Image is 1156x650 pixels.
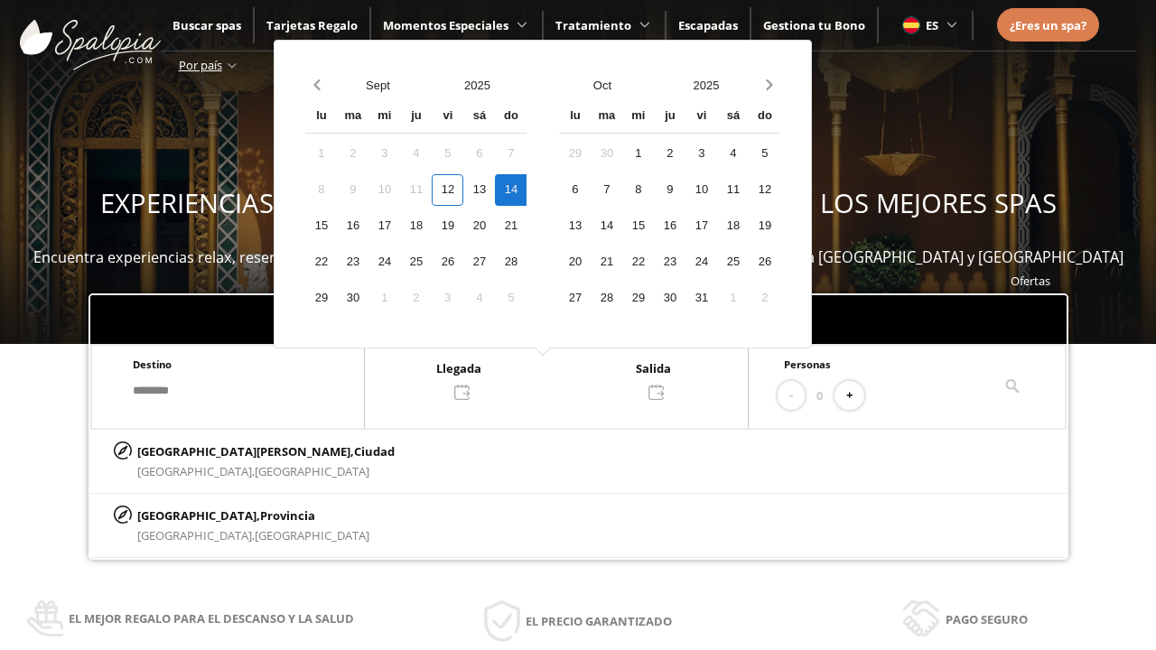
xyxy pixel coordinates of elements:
p: [GEOGRAPHIC_DATA], [137,506,369,525]
img: ImgLogoSpalopia.BvClDcEz.svg [20,2,161,70]
div: 14 [495,174,527,206]
div: 2 [400,283,432,314]
div: 19 [749,210,780,242]
a: Gestiona tu Bono [763,17,865,33]
div: 14 [591,210,622,242]
a: Tarjetas Regalo [266,17,358,33]
div: 2 [337,138,368,170]
div: 29 [622,283,654,314]
div: 29 [559,138,591,170]
div: 13 [559,210,591,242]
div: 2 [749,283,780,314]
div: 1 [622,138,654,170]
p: [GEOGRAPHIC_DATA][PERSON_NAME], [137,441,395,461]
div: 7 [495,138,527,170]
button: Open years overlay [654,70,758,101]
div: vi [685,101,717,133]
div: 18 [400,210,432,242]
div: Calendar days [305,138,527,314]
div: 12 [749,174,780,206]
span: Pago seguro [946,609,1028,629]
div: vi [432,101,463,133]
button: Next month [758,70,780,101]
div: mi [368,101,400,133]
div: 28 [591,283,622,314]
div: 5 [495,283,527,314]
span: Ciudad [354,443,395,460]
div: 31 [685,283,717,314]
span: Encuentra experiencias relax, reserva bonos spas y escapadas wellness para disfrutar en más de 40... [33,247,1123,267]
div: do [495,101,527,133]
div: 24 [368,246,400,278]
div: 17 [685,210,717,242]
div: ma [337,101,368,133]
div: 4 [463,283,495,314]
div: ma [591,101,622,133]
div: 30 [654,283,685,314]
button: Open months overlay [328,70,427,101]
span: Destino [133,357,172,371]
span: Provincia [260,507,315,524]
div: 23 [337,246,368,278]
div: 4 [400,138,432,170]
div: 27 [559,283,591,314]
div: 30 [337,283,368,314]
div: 10 [685,174,717,206]
div: 15 [622,210,654,242]
div: ju [654,101,685,133]
div: 20 [463,210,495,242]
button: + [834,381,864,411]
span: [GEOGRAPHIC_DATA], [137,527,255,543]
button: Open months overlay [550,70,654,101]
div: 20 [559,246,591,278]
div: 17 [368,210,400,242]
div: do [749,101,780,133]
div: 16 [337,210,368,242]
div: 26 [749,246,780,278]
div: 1 [368,283,400,314]
span: [GEOGRAPHIC_DATA] [255,527,369,543]
div: 7 [591,174,622,206]
div: 19 [432,210,463,242]
div: mi [622,101,654,133]
span: Escapadas [678,17,738,33]
button: - [778,381,805,411]
div: 25 [400,246,432,278]
div: 3 [432,283,463,314]
div: 29 [305,283,337,314]
span: Por país [179,57,222,73]
div: sá [463,101,495,133]
div: 1 [305,138,337,170]
button: Open years overlay [427,70,527,101]
span: El mejor regalo para el descanso y la salud [69,608,354,628]
div: 24 [685,246,717,278]
span: 0 [816,385,823,405]
div: 21 [495,210,527,242]
div: 4 [717,138,749,170]
span: [GEOGRAPHIC_DATA], [137,463,255,479]
a: ¿Eres un spa? [1010,15,1086,35]
a: Buscar spas [172,17,241,33]
div: 9 [654,174,685,206]
div: 3 [685,138,717,170]
div: sá [717,101,749,133]
div: lu [559,101,591,133]
div: 22 [305,246,337,278]
div: Calendar days [559,138,780,314]
div: 5 [749,138,780,170]
div: 8 [622,174,654,206]
div: 26 [432,246,463,278]
span: Ofertas [1011,273,1050,289]
div: 1 [717,283,749,314]
div: 5 [432,138,463,170]
div: 30 [591,138,622,170]
span: Personas [784,357,831,371]
div: 15 [305,210,337,242]
div: 3 [368,138,400,170]
div: 6 [463,138,495,170]
div: 10 [368,174,400,206]
span: El precio garantizado [526,611,672,631]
